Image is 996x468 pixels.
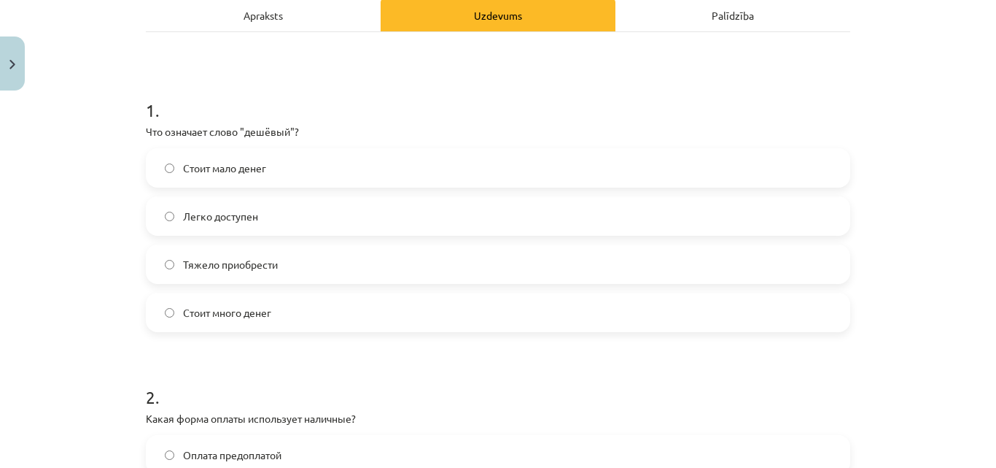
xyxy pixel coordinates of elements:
input: Тяжело приобрести [165,260,174,269]
input: Оплата предоплатой [165,450,174,460]
input: Стоит мало денег [165,164,174,173]
h1: 2 . [146,361,850,407]
span: Оплата предоплатой [183,448,281,463]
input: Стоит много денег [165,308,174,318]
span: Тяжело приобрести [183,257,278,272]
span: Стоит мало денег [183,161,266,176]
img: icon-close-lesson-0947bae3869378f0d4975bcd49f059093ad1ed9edebbc8119c70593378902aed.svg [9,60,15,69]
p: Что означает слово "дешёвый"? [146,124,850,139]
h1: 1 . [146,74,850,120]
input: Легко доступен [165,212,174,221]
span: Стоит много денег [183,305,271,321]
p: Какая форма оплаты использует наличные? [146,411,850,426]
span: Легко доступен [183,209,258,224]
